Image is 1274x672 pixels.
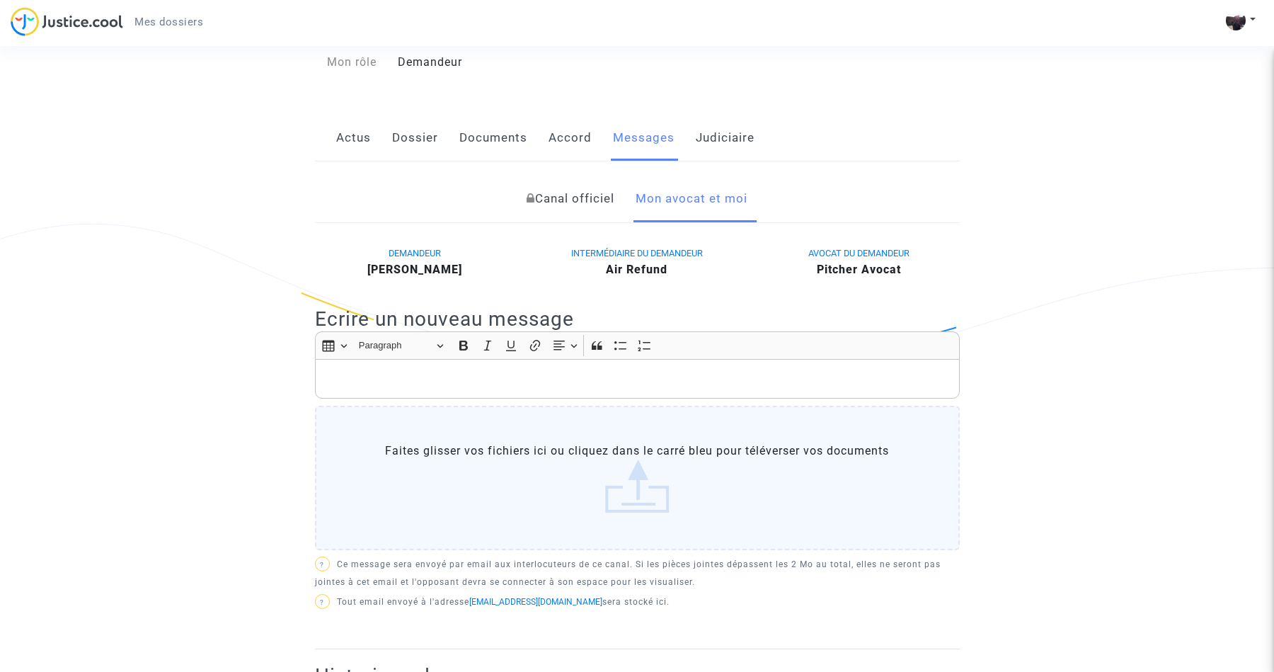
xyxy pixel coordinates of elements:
p: Ce message sera envoyé par email aux interlocuteurs de ce canal. Si les pièces jointes dépassent ... [315,556,960,591]
h2: Ecrire un nouveau message [315,307,960,331]
span: INTERMÉDIAIRE DU DEMANDEUR [571,248,703,258]
a: Actus [336,115,371,161]
p: Tout email envoyé à l'adresse sera stocké ici. [315,593,960,611]
div: Editor toolbar [315,331,960,359]
span: Mes dossiers [134,16,203,28]
div: Mon rôle [304,54,388,71]
a: Documents [459,115,527,161]
a: Dossier [392,115,438,161]
span: ? [320,598,324,606]
span: ? [320,561,324,569]
a: Messages [613,115,675,161]
b: [PERSON_NAME] [367,263,462,276]
a: [EMAIL_ADDRESS][DOMAIN_NAME] [469,597,602,607]
a: Accord [549,115,592,161]
a: Judiciaire [696,115,754,161]
span: Paragraph [359,337,432,354]
a: Mes dossiers [123,11,214,33]
span: DEMANDEUR [389,248,441,258]
span: AVOCAT DU DEMANDEUR [808,248,909,258]
img: ACg8ocIXcEGx2zAorYOOsHr9fiYkvaayjXQtjXnN0cEEbLr-eUU=s96-c [1226,11,1246,30]
div: Rich Text Editor, main [315,359,960,399]
b: Pitcher Avocat [817,263,901,276]
button: Paragraph [352,335,450,357]
a: Canal officiel [527,176,614,222]
b: Air Refund [606,263,667,276]
div: Demandeur [387,54,637,71]
a: Mon avocat et moi [636,176,747,222]
img: jc-logo.svg [11,7,123,36]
